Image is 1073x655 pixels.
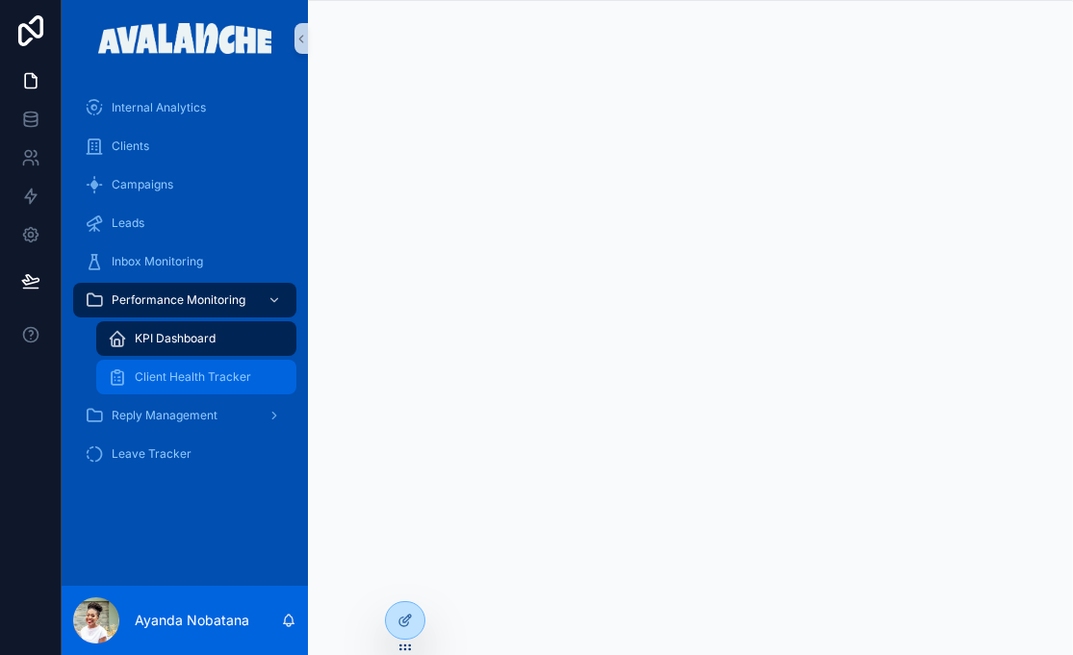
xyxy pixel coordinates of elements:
[135,611,249,630] p: Ayanda Nobatana
[73,167,296,202] a: Campaigns
[96,360,296,394] a: Client Health Tracker
[73,90,296,125] a: Internal Analytics
[135,331,216,346] span: KPI Dashboard
[112,254,203,269] span: Inbox Monitoring
[73,398,296,433] a: Reply Management
[62,77,308,496] div: scrollable content
[98,23,272,54] img: App logo
[73,283,296,317] a: Performance Monitoring
[73,437,296,471] a: Leave Tracker
[73,206,296,240] a: Leads
[73,244,296,279] a: Inbox Monitoring
[112,408,217,423] span: Reply Management
[96,321,296,356] a: KPI Dashboard
[112,139,149,154] span: Clients
[112,215,144,231] span: Leads
[112,177,173,192] span: Campaigns
[73,129,296,164] a: Clients
[135,369,251,385] span: Client Health Tracker
[112,292,245,308] span: Performance Monitoring
[112,446,192,462] span: Leave Tracker
[112,100,206,115] span: Internal Analytics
